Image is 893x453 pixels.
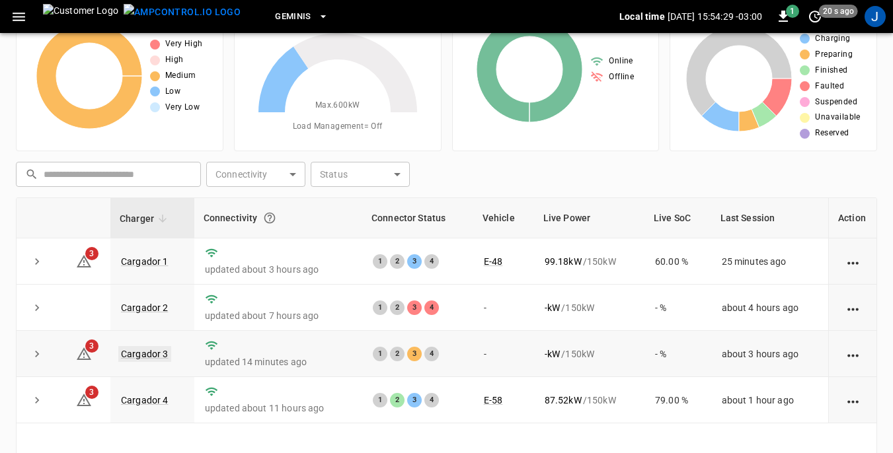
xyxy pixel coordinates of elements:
td: about 1 hour ago [711,377,828,423]
div: / 150 kW [545,301,634,314]
span: Medium [165,69,196,83]
span: Low [165,85,180,98]
img: ampcontrol.io logo [124,4,241,20]
div: 1 [373,254,387,269]
span: Unavailable [815,111,860,124]
a: 3 [76,394,92,405]
p: [DATE] 15:54:29 -03:00 [668,10,762,23]
td: about 4 hours ago [711,285,828,331]
a: Cargador 3 [118,346,171,362]
span: 3 [85,386,98,399]
p: 87.52 kW [545,394,582,407]
a: Cargador 2 [121,302,169,313]
div: 4 [424,300,439,315]
div: action cell options [845,347,861,361]
span: 20 s ago [819,5,858,18]
td: about 3 hours ago [711,331,828,377]
button: expand row [27,390,47,410]
div: 2 [390,300,405,315]
span: Very Low [165,101,200,114]
a: E-48 [484,256,503,267]
button: expand row [27,298,47,318]
span: Suspended [815,96,857,109]
th: Action [828,198,876,238]
span: Very High [165,38,203,51]
td: - [473,331,534,377]
span: Max. 600 kW [315,99,360,112]
div: 3 [407,393,422,407]
th: Live SoC [644,198,711,238]
button: Connection between the charger and our software. [258,206,282,230]
button: set refresh interval [804,6,826,27]
td: - % [644,331,711,377]
span: Reserved [815,127,849,140]
div: 2 [390,393,405,407]
span: Load Management = Off [293,120,383,133]
th: Vehicle [473,198,534,238]
div: profile-icon [865,6,886,27]
span: Faulted [815,80,844,93]
th: Live Power [534,198,644,238]
div: 3 [407,347,422,361]
td: - % [644,285,711,331]
td: 60.00 % [644,238,711,285]
span: Finished [815,64,847,77]
div: 4 [424,254,439,269]
a: Cargador 4 [121,395,169,405]
p: - kW [545,301,560,314]
div: 3 [407,254,422,269]
span: 3 [85,247,98,260]
div: Connectivity [204,206,353,230]
button: expand row [27,252,47,271]
a: Cargador 1 [121,256,169,267]
p: 99.18 kW [545,255,582,268]
div: / 150 kW [545,347,634,361]
p: updated about 11 hours ago [205,401,352,415]
div: 4 [424,347,439,361]
p: Local time [619,10,665,23]
div: 4 [424,393,439,407]
div: / 150 kW [545,255,634,268]
td: 79.00 % [644,377,711,423]
div: 1 [373,393,387,407]
td: 25 minutes ago [711,238,828,285]
span: Charging [815,32,850,46]
span: Offline [609,71,634,84]
span: Charger [120,211,171,226]
span: Online [609,55,633,68]
span: 1 [786,5,799,18]
a: 3 [76,255,92,265]
button: Geminis [270,4,334,30]
a: E-58 [484,395,503,405]
p: updated about 3 hours ago [205,263,352,276]
span: Geminis [275,9,311,24]
div: 1 [373,347,387,361]
a: 3 [76,348,92,359]
th: Connector Status [362,198,473,238]
div: action cell options [845,394,861,407]
td: - [473,285,534,331]
p: - kW [545,347,560,361]
p: updated 14 minutes ago [205,355,352,368]
div: 1 [373,300,387,315]
img: Customer Logo [43,4,118,29]
button: expand row [27,344,47,364]
div: action cell options [845,301,861,314]
span: Preparing [815,48,853,61]
th: Last Session [711,198,828,238]
div: 3 [407,300,422,315]
div: 2 [390,347,405,361]
span: 3 [85,339,98,353]
span: High [165,53,184,67]
div: / 150 kW [545,394,634,407]
div: action cell options [845,255,861,268]
div: 2 [390,254,405,269]
p: updated about 7 hours ago [205,309,352,322]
